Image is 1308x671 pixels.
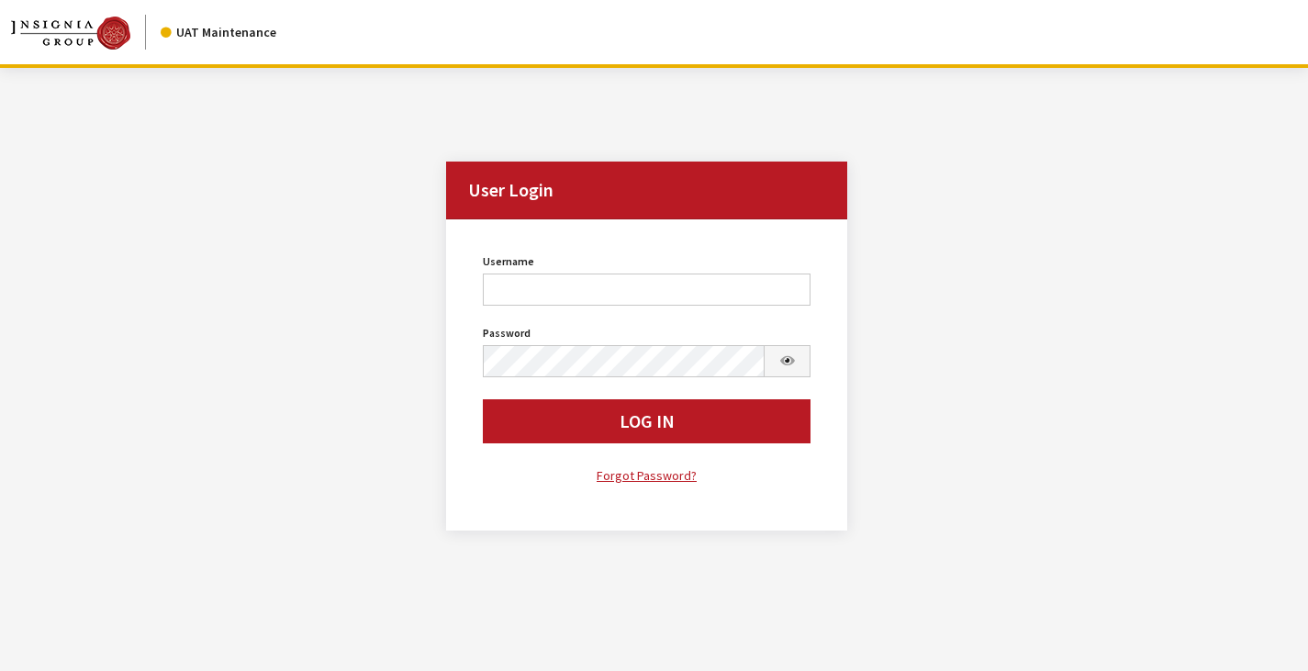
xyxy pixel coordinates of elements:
img: Catalog Maintenance [11,17,130,50]
div: UAT Maintenance [161,23,276,42]
a: Insignia Group logo [11,15,161,50]
a: Forgot Password? [483,465,811,486]
label: Username [483,253,534,270]
label: Password [483,325,531,341]
button: Show Password [764,345,811,377]
button: Log In [483,399,811,443]
h2: User Login [446,162,848,219]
